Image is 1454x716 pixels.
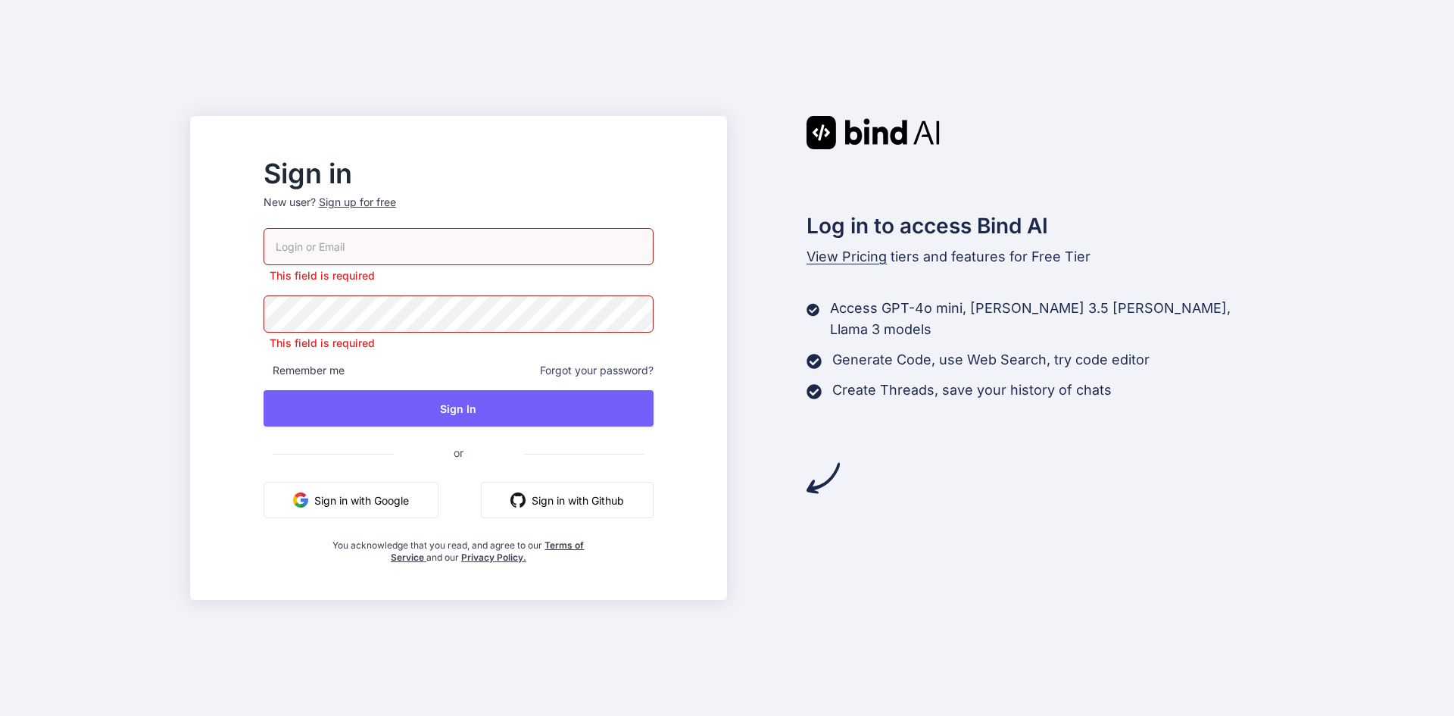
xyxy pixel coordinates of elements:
a: Terms of Service [391,539,585,563]
p: This field is required [264,336,654,351]
button: Sign In [264,390,654,427]
h2: Sign in [264,161,654,186]
img: arrow [807,461,840,495]
p: New user? [264,195,654,228]
p: Create Threads, save your history of chats [832,380,1112,401]
div: You acknowledge that you read, and agree to our and our [329,530,589,564]
span: Forgot your password? [540,363,654,378]
a: Privacy Policy. [461,552,526,563]
input: Login or Email [264,228,654,265]
span: Remember me [264,363,345,378]
p: Access GPT-4o mini, [PERSON_NAME] 3.5 [PERSON_NAME], Llama 3 models [830,298,1264,340]
p: Generate Code, use Web Search, try code editor [832,349,1150,371]
p: This field is required [264,268,654,283]
img: Bind AI logo [807,116,940,149]
button: Sign in with Google [264,482,438,518]
img: google [293,492,308,508]
span: View Pricing [807,249,887,264]
div: Sign up for free [319,195,396,210]
p: tiers and features for Free Tier [807,246,1264,267]
button: Sign in with Github [481,482,654,518]
h2: Log in to access Bind AI [807,210,1264,242]
span: or [393,434,524,471]
img: github [510,492,526,508]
